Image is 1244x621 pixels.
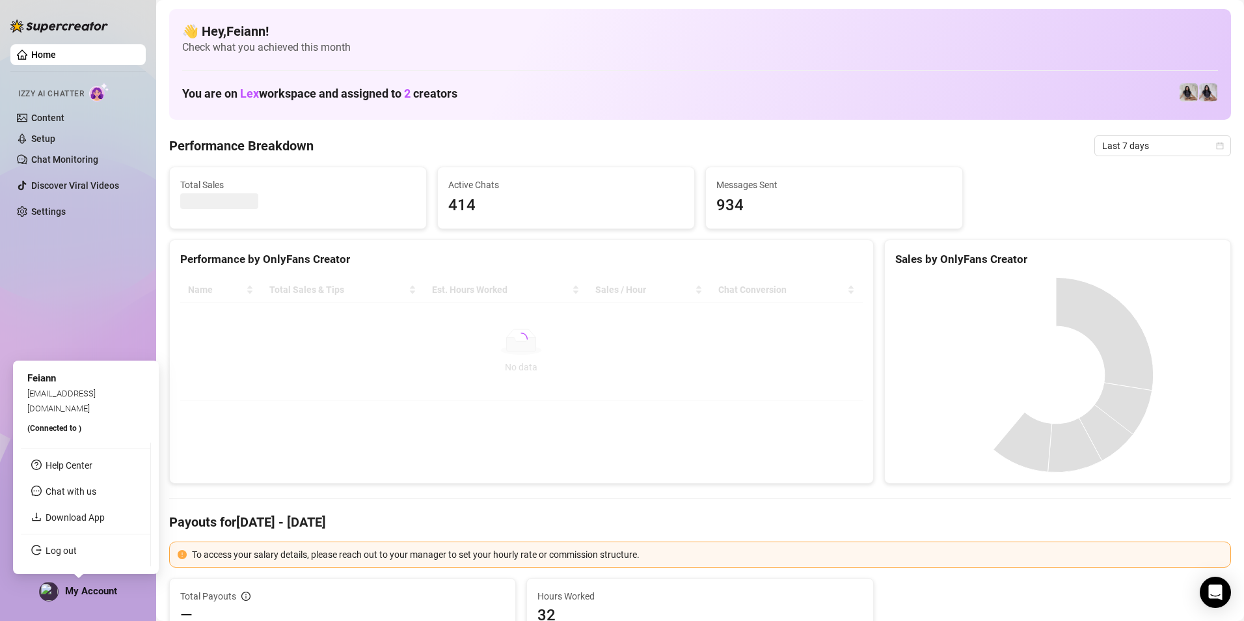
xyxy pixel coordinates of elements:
span: Total Sales [180,178,416,192]
span: 414 [448,193,684,218]
div: Sales by OnlyFans Creator [895,251,1220,268]
a: Content [31,113,64,123]
a: Discover Viral Videos [31,180,119,191]
a: Log out [46,545,77,556]
a: Settings [31,206,66,217]
img: AI Chatter [89,83,109,102]
h4: Payouts for [DATE] - [DATE] [169,513,1231,531]
div: Performance by OnlyFans Creator [180,251,863,268]
span: message [31,486,42,496]
span: Hours Worked [537,589,862,603]
span: Lex [240,87,259,100]
div: Open Intercom Messenger [1200,577,1231,608]
span: 2 [404,87,411,100]
span: exclamation-circle [178,550,187,559]
h4: Performance Breakdown [169,137,314,155]
span: Active Chats [448,178,684,192]
span: My Account [65,585,117,597]
img: Francesca [1199,83,1217,102]
li: Log out [21,540,150,561]
span: info-circle [241,592,250,601]
span: Check what you achieved this month [182,40,1218,55]
img: logo-BBDzfeDw.svg [10,20,108,33]
img: Francesca [1180,83,1198,102]
div: To access your salary details, please reach out to your manager to set your hourly rate or commis... [192,547,1223,562]
span: calendar [1216,142,1224,150]
span: [EMAIL_ADDRESS][DOMAIN_NAME] [27,389,96,413]
span: Last 7 days [1102,136,1223,156]
span: Messages Sent [716,178,952,192]
span: Chat with us [46,486,96,497]
span: (Connected to ) [27,424,81,433]
span: Feiann [27,372,56,384]
img: profilePics%2FMOLWZQSXvfM60zO7sy7eR3cMqNk1.jpeg [40,583,58,601]
h4: 👋 Hey, Feiann ! [182,22,1218,40]
h1: You are on workspace and assigned to creators [182,87,457,101]
a: Help Center [46,460,92,471]
a: Chat Monitoring [31,154,98,165]
span: Izzy AI Chatter [18,88,84,100]
a: Download App [46,512,105,523]
a: Setup [31,133,55,144]
a: Home [31,49,56,60]
span: 934 [716,193,952,218]
span: Total Payouts [180,589,236,603]
span: loading [513,331,530,348]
